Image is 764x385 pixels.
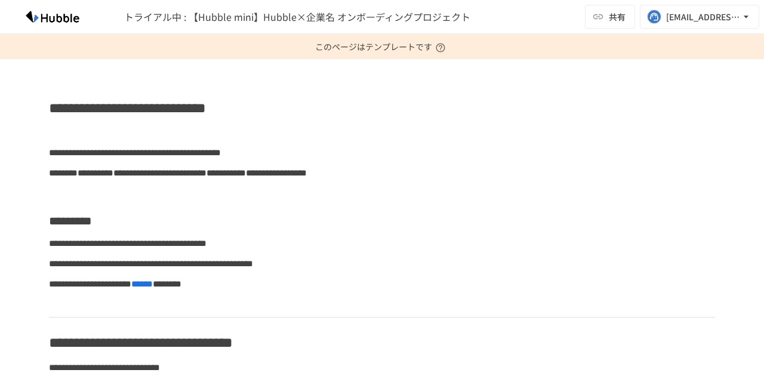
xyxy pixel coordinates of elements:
button: [EMAIL_ADDRESS][DOMAIN_NAME] [640,5,759,29]
p: このページはテンプレートです [315,34,449,59]
span: 共有 [609,10,626,23]
div: [EMAIL_ADDRESS][DOMAIN_NAME] [666,10,740,24]
button: 共有 [585,5,635,29]
span: トライアル中 : 【Hubble mini】Hubble×企業名 オンボーディングプロジェクト [124,10,470,24]
img: HzDRNkGCf7KYO4GfwKnzITak6oVsp5RHeZBEM1dQFiQ [14,7,91,26]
